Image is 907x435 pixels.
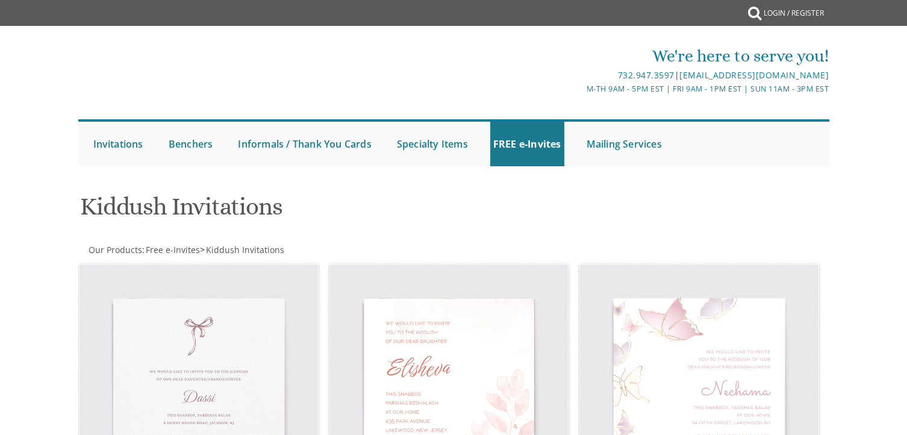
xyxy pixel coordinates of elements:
span: Free e-Invites [146,244,200,255]
a: Specialty Items [394,122,471,166]
div: | [329,68,829,83]
a: FREE e-Invites [490,122,564,166]
a: Benchers [166,122,216,166]
a: Our Products [87,244,142,255]
div: M-Th 9am - 5pm EST | Fri 9am - 1pm EST | Sun 11am - 3pm EST [329,83,829,95]
a: [EMAIL_ADDRESS][DOMAIN_NAME] [679,69,829,81]
a: Invitations [90,122,146,166]
a: Free e-Invites [145,244,200,255]
a: Kiddush Invitations [205,244,284,255]
a: Informals / Thank You Cards [235,122,374,166]
h1: Kiddush Invitations [80,193,572,229]
div: We're here to serve you! [329,44,829,68]
div: : [78,244,454,256]
span: Kiddush Invitations [206,244,284,255]
a: 732.947.3597 [618,69,675,81]
a: Mailing Services [584,122,665,166]
span: > [200,244,284,255]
